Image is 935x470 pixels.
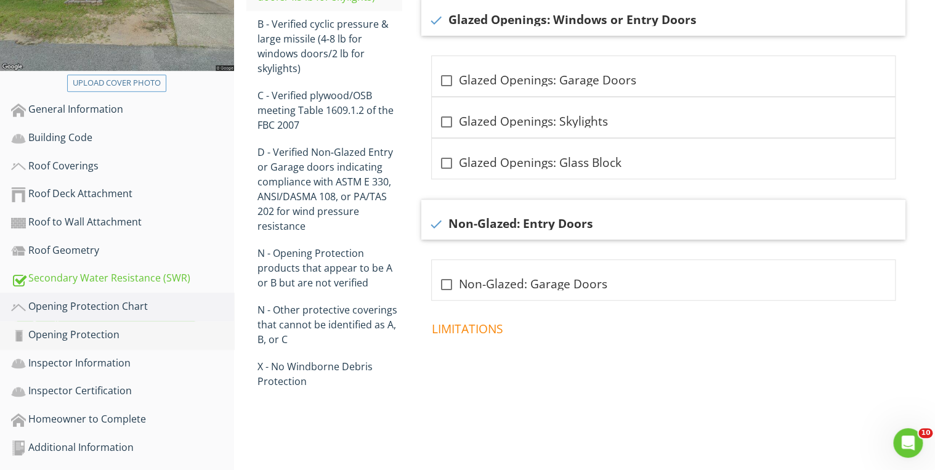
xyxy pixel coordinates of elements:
[11,130,234,146] div: Building Code
[11,158,234,174] div: Roof Coverings
[918,428,933,438] span: 10
[893,428,923,458] iframe: Intercom live chat
[11,299,234,315] div: Opening Protection Chart
[11,243,234,259] div: Roof Geometry
[432,316,900,337] h4: Limitations
[257,359,402,389] div: X - No Windborne Debris Protection
[67,75,166,92] button: Upload cover photo
[11,440,234,456] div: Additional Information
[257,246,402,290] div: N - Opening Protection products that appear to be A or B but are not verified
[257,302,402,347] div: N - Other protective coverings that cannot be identified as A, B, or C
[257,145,402,233] div: D - Verified Non‐Glazed Entry or Garage doors indicating compliance with ASTM E 330, ANSI/DASMA 1...
[11,411,234,427] div: Homeowner to Complete
[11,102,234,118] div: General Information
[11,355,234,371] div: Inspector Information
[11,186,234,202] div: Roof Deck Attachment
[257,17,402,76] div: B - Verified cyclic pressure & large missile (4‐8 lb for windows doors/2 lb for skylights)
[257,88,402,132] div: C - Verified plywood/OSB meeting Table 1609.1.2 of the FBC 2007
[11,327,234,343] div: Opening Protection
[73,77,161,89] div: Upload cover photo
[11,383,234,399] div: Inspector Certification
[11,270,234,286] div: Secondary Water Resistance (SWR)
[11,214,234,230] div: Roof to Wall Attachment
